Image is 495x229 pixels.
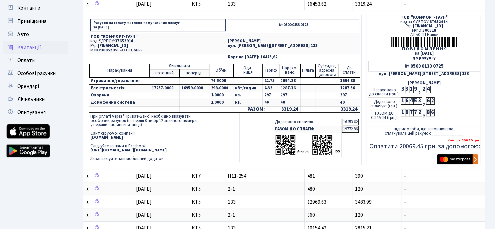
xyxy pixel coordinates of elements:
[89,113,240,162] td: При оплаті через "Приват-Банк" необхідно вказувати особовий рахунок (це перші 8 цифр 12-значного ...
[368,109,401,121] div: РАЗОМ ДО СПЛАТИ (грн.):
[338,77,360,85] td: 1694.88
[192,212,222,218] span: КТ5
[404,173,482,179] span: -
[342,119,359,125] td: 16453.62
[368,20,480,24] div: код за ЄДРПОУ:
[404,212,482,218] span: -
[228,199,302,205] span: 133
[17,18,46,25] span: Приміщення
[368,126,480,136] div: підпис особи, що заповнювала, сплачувала цей рахунок ______________
[90,35,226,39] p: ТОВ "КОМФОРТ-ТАУН"
[401,109,405,116] div: 1
[338,99,360,106] td: 40
[405,86,409,93] div: 3
[279,92,301,99] td: 297
[368,33,480,37] div: АТ «ОТП Банк»
[179,69,209,77] td: поперед.
[355,198,372,206] span: 3483.99
[228,19,359,31] p: № 0500 0133 0725
[355,211,363,219] span: 120
[437,154,478,164] img: Masterpass
[233,92,263,99] td: кв.
[98,43,128,49] span: [FINANCIAL_ID]
[89,99,150,106] td: Домофонна система
[209,99,233,106] td: 1.0000
[233,64,263,77] td: Оди- ниця
[422,97,426,105] div: ,
[263,84,279,92] td: 4.32
[263,99,279,106] td: 40
[368,28,480,33] div: МФО:
[115,38,133,44] span: 37652914
[150,84,179,92] td: 17257.0000
[409,109,413,116] div: 7
[17,5,40,12] span: Контакти
[307,185,315,193] span: 480
[3,28,68,41] a: Авто
[90,44,226,48] p: Р/р:
[228,39,359,43] p: [PERSON_NAME]
[136,198,152,206] span: [DATE]
[413,97,418,105] div: 5
[418,97,422,105] div: 3
[422,27,436,33] span: 300528
[101,47,115,53] span: 300528
[150,64,209,69] td: Лічильники
[279,84,301,92] td: 1287.36
[90,48,226,52] p: МФО: АТ «ОТП Банк»
[338,84,360,92] td: 1287.36
[233,84,263,92] td: кВт/годин
[405,97,409,105] div: 6
[413,23,443,29] span: [FINANCIAL_ID]
[3,67,68,80] a: Особові рахунки
[90,39,226,43] p: код ЄДРПОУ:
[228,55,359,59] p: Борг на [DATE]: 16453,62
[228,186,302,192] span: 2-1
[136,211,152,219] span: [DATE]
[209,77,233,85] td: 74.5000
[3,106,68,119] a: Опитування
[136,172,152,179] span: [DATE]
[3,54,68,67] a: Оплати
[368,97,401,109] div: Додатково сплачую (грн.):
[355,0,372,7] span: 3319.24
[89,77,150,85] td: Утримання/управління
[430,109,434,116] div: 6
[368,51,480,56] div: за [DATE]
[413,109,418,116] div: 7
[422,86,426,93] div: 2
[338,64,360,77] td: До cплати
[17,83,39,90] span: Орендарі
[422,109,426,117] div: ,
[3,15,68,28] a: Приміщення
[209,92,233,99] td: 1.0000
[368,86,401,97] div: Нараховано до сплати (грн.):
[90,19,226,31] p: Рахунок на сплату житлово-комунальних послуг за [DATE]
[263,92,279,99] td: 297
[192,199,222,205] span: КТ5
[3,93,68,106] a: Лічильники
[3,41,68,54] a: Квитанції
[3,80,68,93] a: Орендарі
[89,64,150,77] td: Нарахування
[355,185,363,193] span: 120
[228,173,302,179] span: П11-254
[192,173,222,179] span: КТ7
[89,84,150,92] td: Електроенергія
[89,92,150,99] td: Охорона
[274,119,342,125] td: Додатково сплачую:
[279,64,301,77] td: Нарахо- вано
[418,109,422,116] div: 2
[404,186,482,192] span: -
[355,172,363,179] span: 390
[404,1,482,7] span: -
[17,96,45,103] span: Лічильники
[401,97,405,105] div: 1
[136,185,152,193] span: [DATE]
[418,86,422,93] div: ,
[17,44,41,51] span: Квитанції
[136,0,152,7] span: [DATE]
[404,199,482,205] span: -
[17,57,35,64] span: Оплати
[90,135,123,140] b: [DOMAIN_NAME]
